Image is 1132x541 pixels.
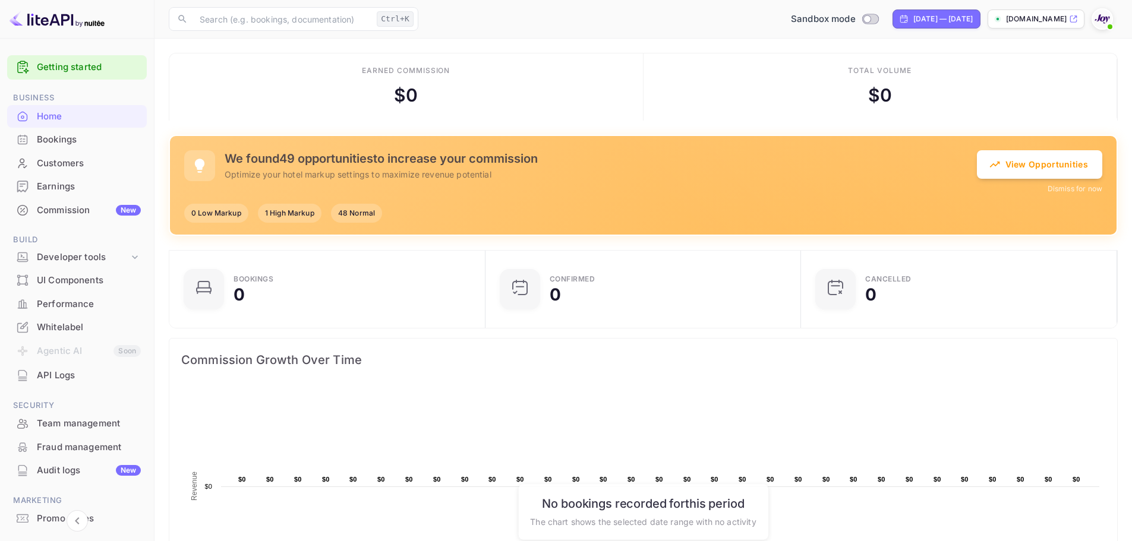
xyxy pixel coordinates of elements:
div: CANCELLED [865,276,912,283]
text: $0 [683,476,691,483]
div: Team management [7,412,147,435]
img: LiteAPI logo [10,10,105,29]
text: $0 [767,476,774,483]
text: Revenue [190,472,198,501]
span: Build [7,233,147,246]
span: Security [7,399,147,412]
input: Search (e.g. bookings, documentation) [193,7,372,31]
text: $0 [600,476,607,483]
div: New [116,465,141,476]
div: Customers [7,152,147,175]
div: Developer tools [7,247,147,268]
a: Home [7,105,147,127]
text: $0 [322,476,330,483]
text: $0 [572,476,580,483]
div: Developer tools [37,251,129,264]
text: $0 [961,476,969,483]
button: View Opportunities [977,150,1102,179]
img: With Joy [1093,10,1112,29]
div: New [116,205,141,216]
div: 0 [550,286,561,303]
div: UI Components [7,269,147,292]
div: Promo codes [37,512,141,526]
text: $0 [1045,476,1052,483]
div: $ 0 [394,82,418,109]
text: $0 [655,476,663,483]
text: $0 [405,476,413,483]
h5: We found 49 opportunities to increase your commission [225,151,977,166]
text: $0 [628,476,635,483]
span: Business [7,91,147,105]
a: Earnings [7,175,147,197]
a: Performance [7,293,147,315]
div: Promo codes [7,507,147,530]
div: 0 [865,286,876,303]
div: Audit logs [37,464,141,477]
div: Whitelabel [37,321,141,334]
text: $0 [433,476,441,483]
div: 0 [234,286,245,303]
div: Fraud management [37,441,141,454]
text: $0 [377,476,385,483]
span: 48 Normal [331,208,382,219]
text: $0 [739,476,746,483]
text: $0 [204,483,212,490]
div: Earned commission [362,65,450,76]
text: $0 [266,476,274,483]
text: $0 [544,476,552,483]
div: Bookings [37,133,141,147]
a: Team management [7,412,147,434]
span: Sandbox mode [791,12,856,26]
p: [DOMAIN_NAME] [1006,14,1067,24]
a: CommissionNew [7,199,147,221]
a: Fraud management [7,436,147,458]
text: $0 [516,476,524,483]
text: $0 [294,476,302,483]
p: Optimize your hotel markup settings to maximize revenue potential [225,168,977,181]
text: $0 [878,476,885,483]
text: $0 [238,476,246,483]
div: Earnings [37,180,141,194]
a: Getting started [37,61,141,74]
div: Bookings [234,276,273,283]
button: Dismiss for now [1048,184,1102,194]
div: Total volume [848,65,912,76]
a: Whitelabel [7,316,147,338]
div: Audit logsNew [7,459,147,482]
div: Customers [37,157,141,170]
text: $0 [488,476,496,483]
text: $0 [461,476,469,483]
div: Bookings [7,128,147,151]
p: The chart shows the selected date range with no activity [530,515,756,528]
button: Collapse navigation [67,510,88,531]
div: Team management [37,417,141,431]
span: Marketing [7,494,147,507]
text: $0 [850,476,857,483]
div: Ctrl+K [377,11,414,27]
div: Switch to Production mode [786,12,883,26]
a: Bookings [7,128,147,150]
div: UI Components [37,274,141,287]
text: $0 [934,476,941,483]
div: Fraud management [7,436,147,459]
a: UI Components [7,269,147,291]
text: $0 [1073,476,1080,483]
div: Earnings [7,175,147,198]
div: CommissionNew [7,199,147,222]
span: Commission Growth Over Time [181,350,1105,369]
div: Confirmed [550,276,595,283]
h6: No bookings recorded for this period [530,496,756,511]
span: 0 Low Markup [184,208,248,219]
a: Audit logsNew [7,459,147,481]
div: Commission [37,204,141,217]
div: $ 0 [868,82,892,109]
div: Getting started [7,55,147,80]
span: 1 High Markup [258,208,321,219]
text: $0 [989,476,997,483]
text: $0 [711,476,718,483]
div: API Logs [37,369,141,382]
text: $0 [906,476,913,483]
text: $0 [822,476,830,483]
a: Customers [7,152,147,174]
a: API Logs [7,364,147,386]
